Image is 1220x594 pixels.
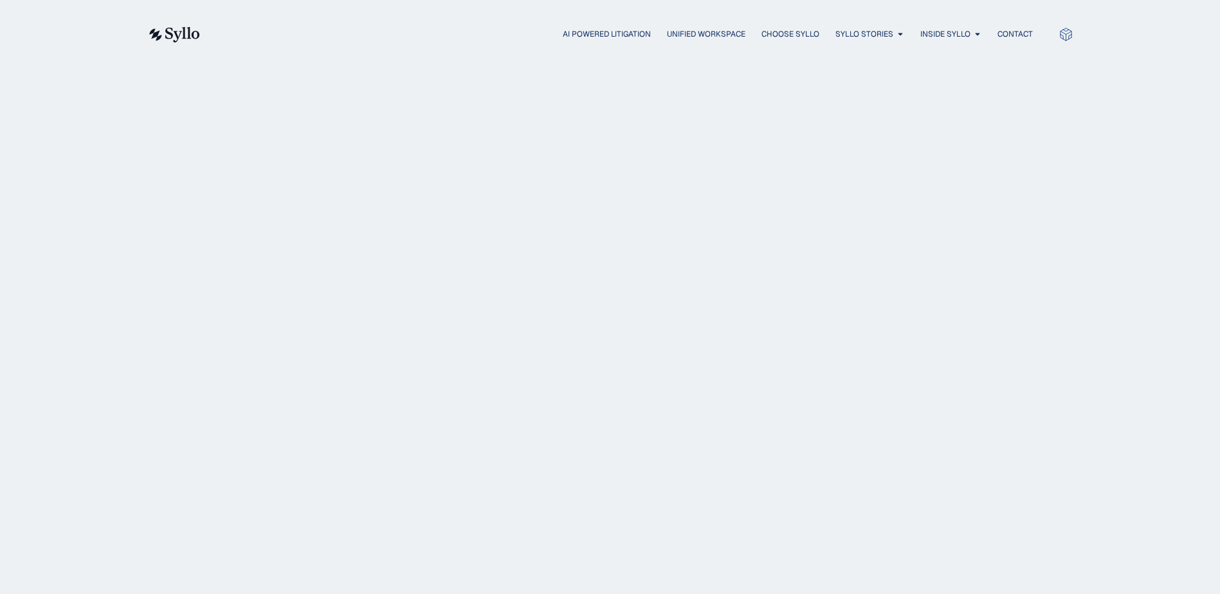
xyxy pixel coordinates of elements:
[761,28,819,40] a: Choose Syllo
[147,27,200,42] img: syllo
[835,28,893,40] a: Syllo Stories
[920,28,970,40] a: Inside Syllo
[563,28,651,40] a: AI Powered Litigation
[226,28,1033,40] div: Menu Toggle
[226,28,1033,40] nav: Menu
[667,28,745,40] a: Unified Workspace
[997,28,1033,40] a: Contact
